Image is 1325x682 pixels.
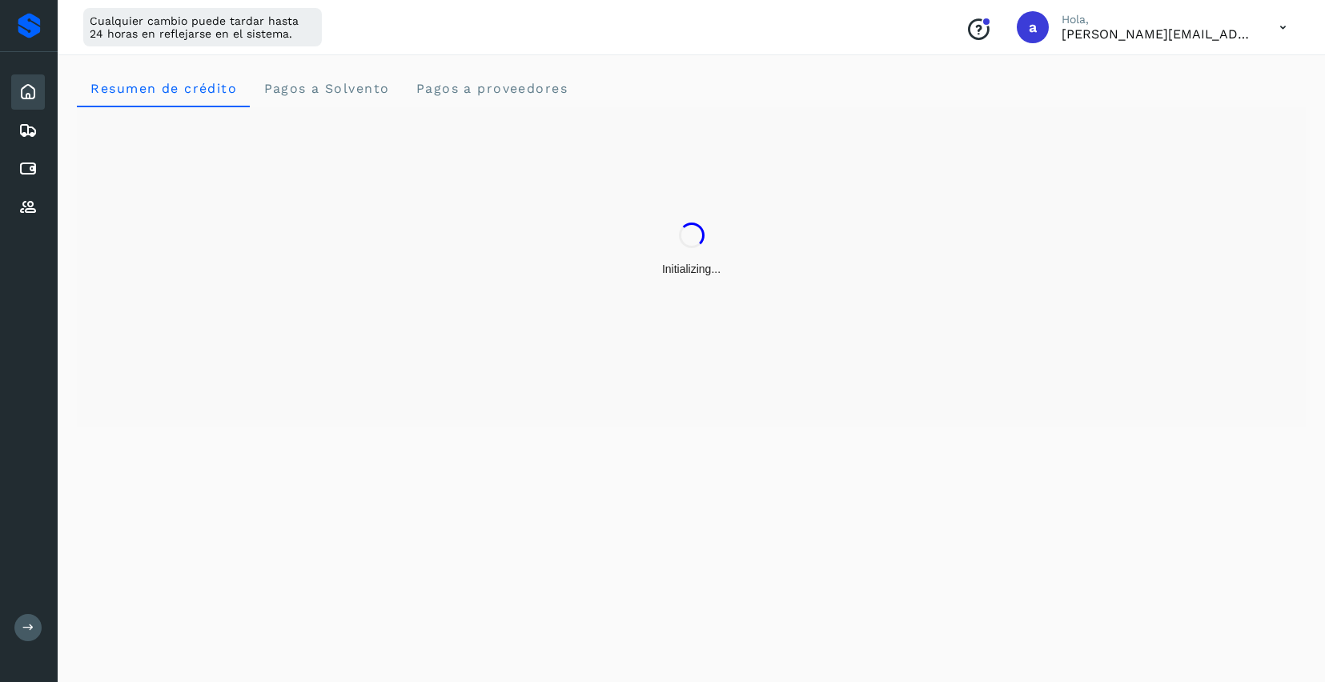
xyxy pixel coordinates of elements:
[415,81,568,96] span: Pagos a proveedores
[263,81,389,96] span: Pagos a Solvento
[1062,13,1254,26] p: Hola,
[11,151,45,187] div: Cuentas por pagar
[83,8,322,46] div: Cualquier cambio puede tardar hasta 24 horas en reflejarse en el sistema.
[11,113,45,148] div: Embarques
[11,190,45,225] div: Proveedores
[1062,26,1254,42] p: agustin@cubbo.com
[90,81,237,96] span: Resumen de crédito
[11,74,45,110] div: Inicio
